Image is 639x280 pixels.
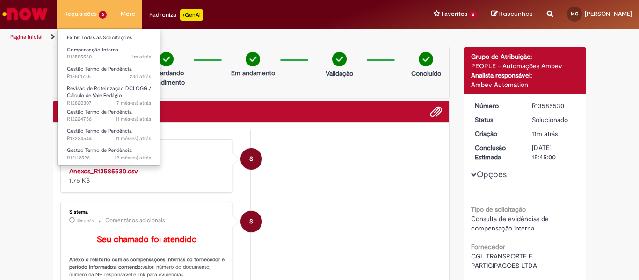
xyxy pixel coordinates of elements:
[159,52,174,66] img: check-circle-green.png
[58,107,160,124] a: Aberto R12224756 : Gestão Termo de Pendência
[67,100,151,107] span: R12820307
[69,166,225,185] div: 1.75 KB
[130,53,151,60] time: 01/10/2025 11:44:37
[67,154,151,162] span: R12112526
[58,33,160,43] a: Exibir Todas as Solicitações
[471,71,579,80] div: Analista responsável:
[115,154,151,161] time: 09/10/2024 09:22:16
[116,135,151,142] time: 05/11/2024 10:17:05
[67,115,151,123] span: R12224756
[57,28,160,166] ul: Requisições
[99,11,107,19] span: 6
[105,216,165,224] small: Comentários adicionais
[67,53,151,61] span: R13585530
[58,84,160,104] a: Aberto R12820307 : Revisão de Roteirização DCLOGG / Cálculo de Vale Pedágio
[1,5,49,23] img: ServiceNow
[58,126,160,144] a: Aberto R12224544 : Gestão Termo de Pendência
[532,101,575,110] div: R13585530
[7,29,419,46] ul: Trilhas de página
[116,115,151,122] span: 11 mês(es) atrás
[468,129,525,138] dt: Criação
[468,115,525,124] dt: Status
[430,106,442,118] button: Adicionar anexos
[532,115,575,124] div: Solucionado
[67,73,151,80] span: R13501735
[249,210,253,233] span: S
[144,68,189,87] p: Aguardando atendimento
[442,9,467,19] span: Favoritos
[468,101,525,110] dt: Número
[411,69,441,78] p: Concluído
[240,148,262,170] div: Sistema
[76,218,94,223] time: 01/10/2025 11:45:47
[69,209,225,215] div: Sistema
[69,167,138,175] a: Anexos_R13585530.csv
[532,129,558,138] span: 11m atrás
[130,53,151,60] span: 11m atrás
[116,100,151,107] span: 7 mês(es) atrás
[58,45,160,62] a: Aberto R13585530 : Compensação Interna
[67,108,132,115] span: Gestão Termo de Pendência
[240,211,262,232] div: System
[180,9,203,21] p: +GenAi
[246,52,260,66] img: check-circle-green.png
[585,10,632,18] span: [PERSON_NAME]
[116,135,151,142] span: 11 mês(es) atrás
[471,61,579,71] div: PEOPLE - Automações Ambev
[115,154,151,161] span: 12 mês(es) atrás
[249,148,253,170] span: S
[121,9,135,19] span: More
[571,11,578,17] span: MC
[130,73,151,80] time: 08/09/2025 22:37:17
[69,256,226,271] b: Anexo o relatório com as compensações internas do fornecedor e período informados, contendo:
[64,9,97,19] span: Requisições
[471,80,579,89] div: Ambev Automation
[67,46,118,53] span: Compensação Interna
[67,85,151,100] span: Revisão de Roteirização DCLOGG / Cálculo de Vale Pedágio
[58,145,160,163] a: Aberto R12112526 : Gestão Termo de Pendência
[97,234,197,245] b: Seu chamado foi atendido
[499,9,533,18] span: Rascunhos
[469,11,477,19] span: 6
[116,115,151,122] time: 05/11/2024 10:43:22
[67,135,151,143] span: R12224544
[67,128,132,135] span: Gestão Termo de Pendência
[332,52,347,66] img: check-circle-green.png
[326,69,353,78] p: Validação
[58,64,160,81] a: Aberto R13501735 : Gestão Termo de Pendência
[471,243,505,251] b: Fornecedor
[67,65,132,72] span: Gestão Termo de Pendência
[471,215,551,232] span: Consulta de evidências de compensação interna
[10,33,43,41] a: Página inicial
[419,52,433,66] img: check-circle-green.png
[471,52,579,61] div: Grupo de Atribuição:
[532,129,575,138] div: 01/10/2025 11:44:35
[532,143,575,162] div: [DATE] 15:45:00
[149,9,203,21] div: Padroniza
[116,100,151,107] time: 17/03/2025 13:13:08
[468,143,525,162] dt: Conclusão Estimada
[76,218,94,223] span: 10m atrás
[69,256,225,278] p: valor, número do documento, número da NF, responsável e link para evidências.
[491,10,533,19] a: Rascunhos
[67,147,132,154] span: Gestão Termo de Pendência
[471,205,526,214] b: Tipo de solicitação
[130,73,151,80] span: 23d atrás
[471,252,537,270] span: CGL TRANSPORTE E PARTICIPACOES LTDA
[231,68,275,78] p: Em andamento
